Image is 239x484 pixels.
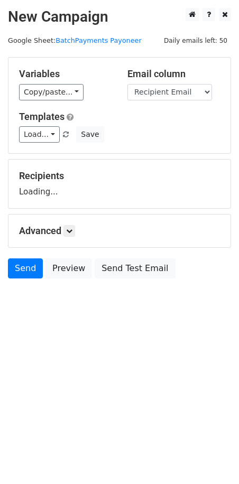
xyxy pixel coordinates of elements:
a: Copy/paste... [19,84,84,100]
h5: Variables [19,68,112,80]
a: Templates [19,111,65,122]
h2: New Campaign [8,8,231,26]
button: Save [76,126,104,143]
h5: Email column [127,68,220,80]
a: Send Test Email [95,258,175,278]
h5: Recipients [19,170,220,182]
div: Loading... [19,170,220,198]
a: Load... [19,126,60,143]
h5: Advanced [19,225,220,237]
small: Google Sheet: [8,36,142,44]
a: BatchPayments Payoneer [56,36,141,44]
a: Preview [45,258,92,278]
span: Daily emails left: 50 [160,35,231,46]
a: Daily emails left: 50 [160,36,231,44]
a: Send [8,258,43,278]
